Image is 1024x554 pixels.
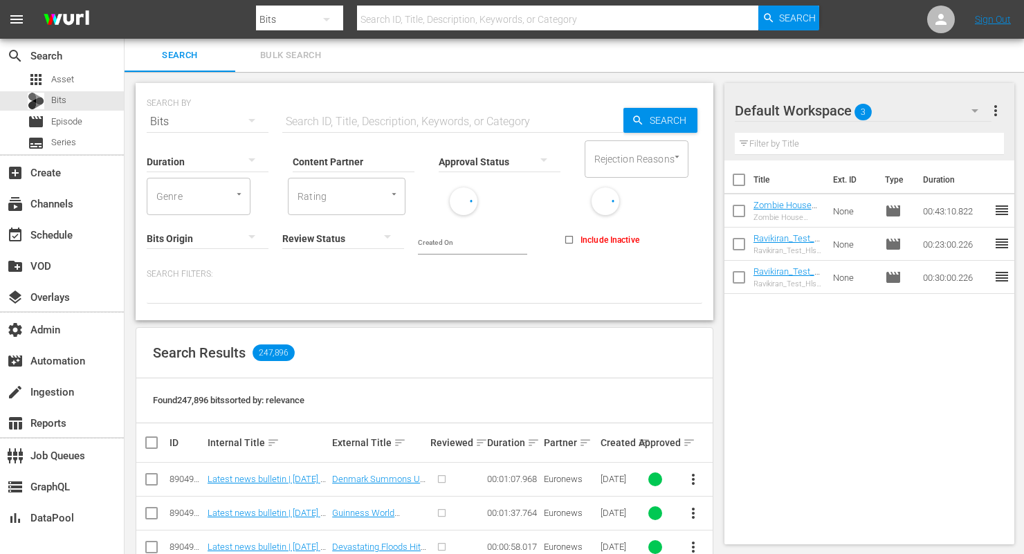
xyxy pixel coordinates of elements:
div: External Title [332,434,426,451]
div: 89049983 [170,508,203,518]
button: more_vert [987,94,1004,127]
span: Bits [51,93,66,107]
span: Episode [885,269,902,286]
div: Bits [147,102,268,141]
span: Search [133,48,227,64]
span: Asset [51,73,74,86]
div: [DATE] [601,474,634,484]
a: Latest news bulletin | [DATE] – Evening [208,474,326,495]
span: Episode [885,236,902,252]
div: 00:00:58.017 [487,542,540,552]
th: Title [753,160,825,199]
td: 00:30:00.226 [917,261,994,294]
button: Open [232,187,246,201]
span: 247,896 [253,344,295,361]
span: VOD [7,258,24,275]
span: Search [779,6,816,30]
span: more_vert [685,471,702,488]
span: Reports [7,415,24,432]
td: None [828,261,879,294]
button: Open [670,150,684,163]
span: sort [475,436,488,449]
img: ans4CAIJ8jUAAAAAAAAAAAAAAAAAAAAAAAAgQb4GAAAAAAAAAAAAAAAAAAAAAAAAJMjXAAAAAAAAAAAAAAAAAAAAAAAAgAT5G... [33,3,100,36]
div: Default Workspace [735,91,992,130]
span: sort [579,436,592,449]
a: Guinness World Records Celebrates 70 Years [332,508,421,539]
button: Search [623,108,697,133]
td: 00:23:00.226 [917,228,994,261]
div: Created [601,434,634,451]
span: menu [8,11,25,28]
div: Ravikiran_Test_Hlsv2_Seg [753,246,823,255]
span: Ingestion [7,384,24,400]
span: reorder [994,202,1010,219]
div: [DATE] [601,542,634,552]
span: reorder [994,235,1010,252]
div: Bits [28,93,44,109]
span: Automation [7,353,24,369]
button: Search [758,6,819,30]
td: 00:43:10.822 [917,194,994,228]
span: Euronews [544,542,583,552]
button: more_vert [677,497,710,530]
span: DataPool [7,510,24,526]
span: Found 247,896 bits sorted by: relevance [153,395,304,405]
span: Search [644,108,697,133]
div: 89049985 [170,474,203,484]
div: 00:01:07.968 [487,474,540,484]
div: Partner [544,434,596,451]
div: Reviewed [430,434,483,451]
span: Euronews [544,508,583,518]
span: GraphQL [7,479,24,495]
th: Ext. ID [825,160,877,199]
span: Schedule [7,227,24,243]
div: Zombie House Flipping: Ranger Danger [753,213,823,222]
span: Job Queues [7,447,24,464]
span: Series [51,136,76,149]
p: Search Filters: [147,268,702,280]
span: Episode [51,115,82,129]
th: Type [877,160,915,199]
span: Channels [7,196,24,212]
span: Create [7,165,24,181]
a: Ravikiran_Test_Hlsv2_Seg_30mins_Duration [753,266,821,297]
span: Episode [885,203,902,219]
div: Duration [487,434,540,451]
div: Internal Title [208,434,328,451]
span: Series [28,135,44,151]
button: Open [387,187,401,201]
td: None [828,228,879,261]
div: [DATE] [601,508,634,518]
span: Euronews [544,474,583,484]
a: Denmark Summons US Diplomat Over Greenland Allegations [332,474,426,505]
span: Bulk Search [244,48,338,64]
th: Duration [915,160,998,199]
div: 00:01:37.764 [487,508,540,518]
a: Zombie House Flipping: Ranger Danger [753,200,817,231]
div: Ravikiran_Test_Hlsv2_Seg_30mins_Duration [753,279,823,288]
span: more_vert [987,102,1004,119]
span: Asset [28,71,44,88]
div: ID [170,437,203,448]
span: reorder [994,268,1010,285]
span: sort [394,436,406,449]
span: Admin [7,322,24,338]
a: Ravikiran_Test_Hlsv2_Seg [753,233,821,254]
a: Latest news bulletin | [DATE] – Evening [208,508,326,528]
div: Approved [639,434,673,451]
div: 89049984 [170,542,203,552]
span: Search Results [153,344,246,361]
span: more_vert [685,505,702,521]
span: Episode [28,113,44,130]
a: Sign Out [975,14,1011,25]
span: sort [527,436,540,449]
span: 3 [854,98,872,127]
td: None [828,194,879,228]
span: Search [7,48,24,64]
span: Include Inactive [580,234,639,246]
span: sort [267,436,280,449]
span: Overlays [7,289,24,306]
button: more_vert [677,463,710,496]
